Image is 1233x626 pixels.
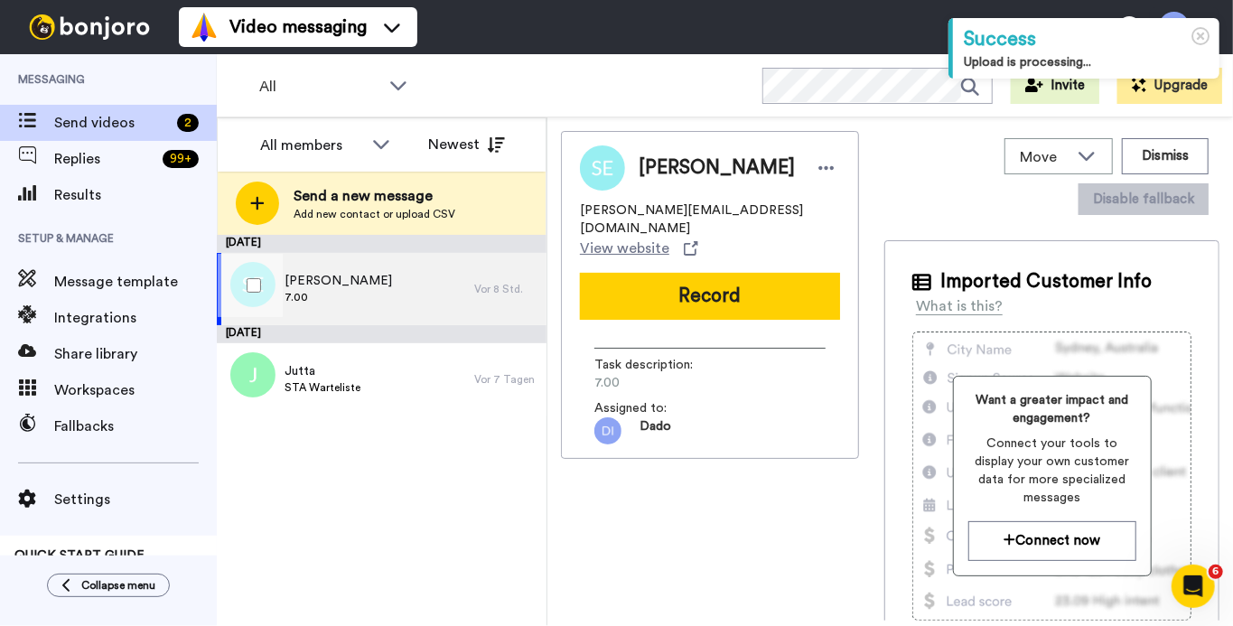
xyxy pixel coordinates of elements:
[54,307,217,329] span: Integrations
[940,268,1152,295] span: Imported Customer Info
[54,379,217,401] span: Workspaces
[285,290,392,304] span: 7.00
[594,374,766,392] span: 7.00
[1117,68,1222,104] button: Upgrade
[285,380,360,395] span: STA Warteliste
[594,399,721,417] span: Assigned to:
[54,148,155,170] span: Replies
[1209,565,1223,579] span: 6
[1020,146,1069,168] span: Move
[81,578,155,593] span: Collapse menu
[968,434,1136,507] span: Connect your tools to display your own customer data for more specialized messages
[229,14,367,40] span: Video messaging
[294,185,455,207] span: Send a new message
[230,352,276,397] img: j.png
[580,145,625,191] img: Image of Susanne Engmann
[285,272,392,290] span: [PERSON_NAME]
[594,356,721,374] span: Task description :
[217,235,546,253] div: [DATE]
[54,271,217,293] span: Message template
[474,282,537,296] div: Vor 8 Std.
[594,417,621,444] img: di.png
[1011,68,1099,104] button: Invite
[294,207,455,221] span: Add new contact or upload CSV
[260,135,363,156] div: All members
[259,76,380,98] span: All
[1122,138,1209,174] button: Dismiss
[968,391,1136,427] span: Want a greater impact and engagement?
[580,201,840,238] span: [PERSON_NAME][EMAIL_ADDRESS][DOMAIN_NAME]
[968,521,1136,560] button: Connect now
[580,238,669,259] span: View website
[54,489,217,510] span: Settings
[1079,183,1209,215] button: Disable fallback
[285,362,360,380] span: Jutta
[964,25,1209,53] div: Success
[474,372,537,387] div: Vor 7 Tagen
[415,126,518,163] button: Newest
[1172,565,1215,608] iframe: Intercom live chat
[190,13,219,42] img: vm-color.svg
[580,273,840,320] button: Record
[54,184,217,206] span: Results
[217,325,546,343] div: [DATE]
[964,53,1209,71] div: Upload is processing...
[54,343,217,365] span: Share library
[177,114,199,132] div: 2
[22,14,157,40] img: bj-logo-header-white.svg
[14,549,145,562] span: QUICK START GUIDE
[639,154,795,182] span: [PERSON_NAME]
[163,150,199,168] div: 99 +
[54,112,170,134] span: Send videos
[47,574,170,597] button: Collapse menu
[54,416,217,437] span: Fallbacks
[916,295,1003,317] div: What is this?
[580,238,698,259] a: View website
[640,417,671,444] span: Dado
